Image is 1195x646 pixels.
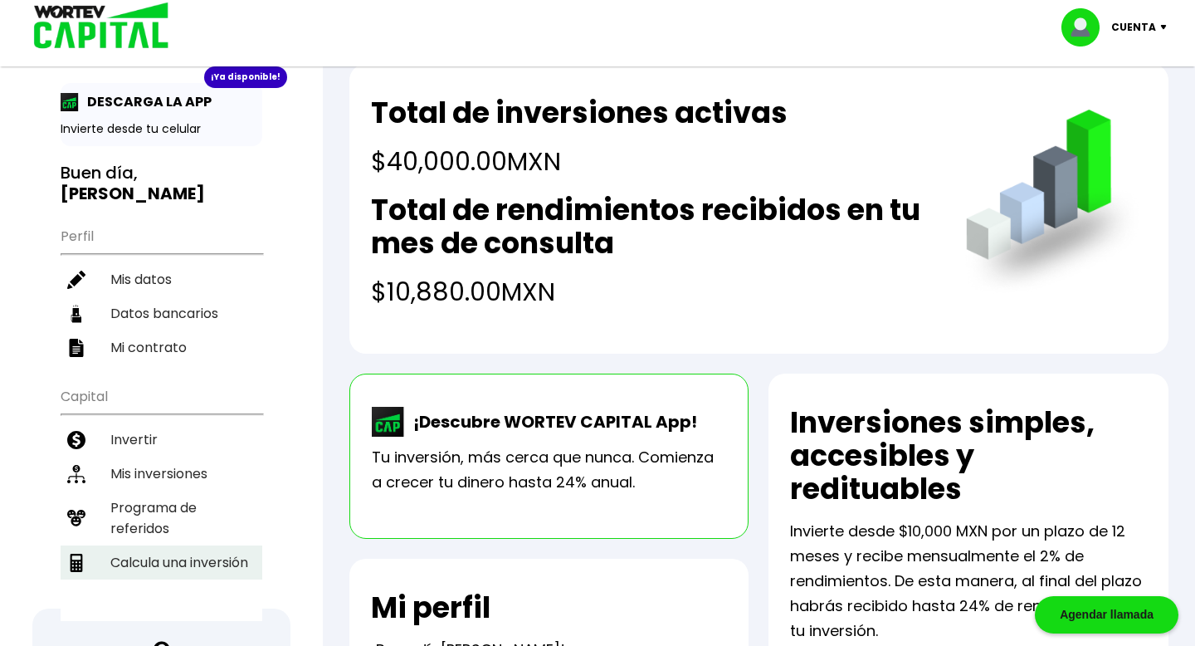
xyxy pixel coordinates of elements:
[67,465,85,483] img: inversiones-icon.6695dc30.svg
[958,110,1147,298] img: grafica.516fef24.png
[790,406,1147,506] h2: Inversiones simples, accesibles y redituables
[371,96,788,130] h2: Total de inversiones activas
[371,143,788,180] h4: $40,000.00 MXN
[67,554,85,572] img: calculadora-icon.17d418c4.svg
[67,271,85,289] img: editar-icon.952d3147.svg
[61,457,262,491] a: Mis inversiones
[1035,596,1178,634] div: Agendar llamada
[1061,8,1111,46] img: profile-image
[790,519,1147,644] p: Invierte desde $10,000 MXN por un plazo de 12 meses y recibe mensualmente el 2% de rendimientos. ...
[61,296,262,330] a: Datos bancarios
[1111,15,1156,40] p: Cuenta
[371,273,933,311] h4: $10,880.00 MXN
[61,262,262,296] a: Mis datos
[61,93,79,111] img: app-icon
[372,407,405,437] img: wortev-capital-app-icon
[61,378,262,621] ul: Capital
[67,431,85,449] img: invertir-icon.b3b967d7.svg
[67,305,85,323] img: datos-icon.10cf9172.svg
[372,445,727,495] p: Tu inversión, más cerca que nunca. Comienza a crecer tu dinero hasta 24% anual.
[61,163,262,204] h3: Buen día,
[61,182,205,205] b: [PERSON_NAME]
[1156,25,1178,30] img: icon-down
[61,423,262,457] a: Invertir
[61,218,262,365] ul: Perfil
[371,193,933,260] h2: Total de rendimientos recibidos en tu mes de consulta
[61,120,262,138] p: Invierte desde tu celular
[61,546,262,580] a: Calcula una inversión
[61,491,262,546] a: Programa de referidos
[371,591,490,624] h2: Mi perfil
[204,66,287,88] div: ¡Ya disponible!
[405,409,697,434] p: ¡Descubre WORTEV CAPITAL App!
[67,509,85,527] img: recomiendanos-icon.9b8e9327.svg
[61,330,262,365] a: Mi contrato
[67,339,85,357] img: contrato-icon.f2db500c.svg
[79,91,212,112] p: DESCARGA LA APP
